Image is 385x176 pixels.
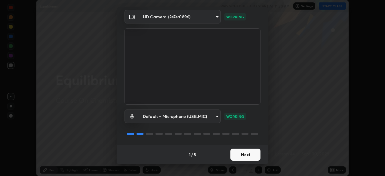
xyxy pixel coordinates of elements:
p: WORKING [226,114,244,119]
h4: 5 [194,151,196,158]
div: HD Camera (2e7e:0896) [139,10,221,23]
button: Next [230,149,260,161]
h4: 1 [189,151,191,158]
div: HD Camera (2e7e:0896) [139,110,221,123]
p: WORKING [226,14,244,20]
h4: / [191,151,193,158]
